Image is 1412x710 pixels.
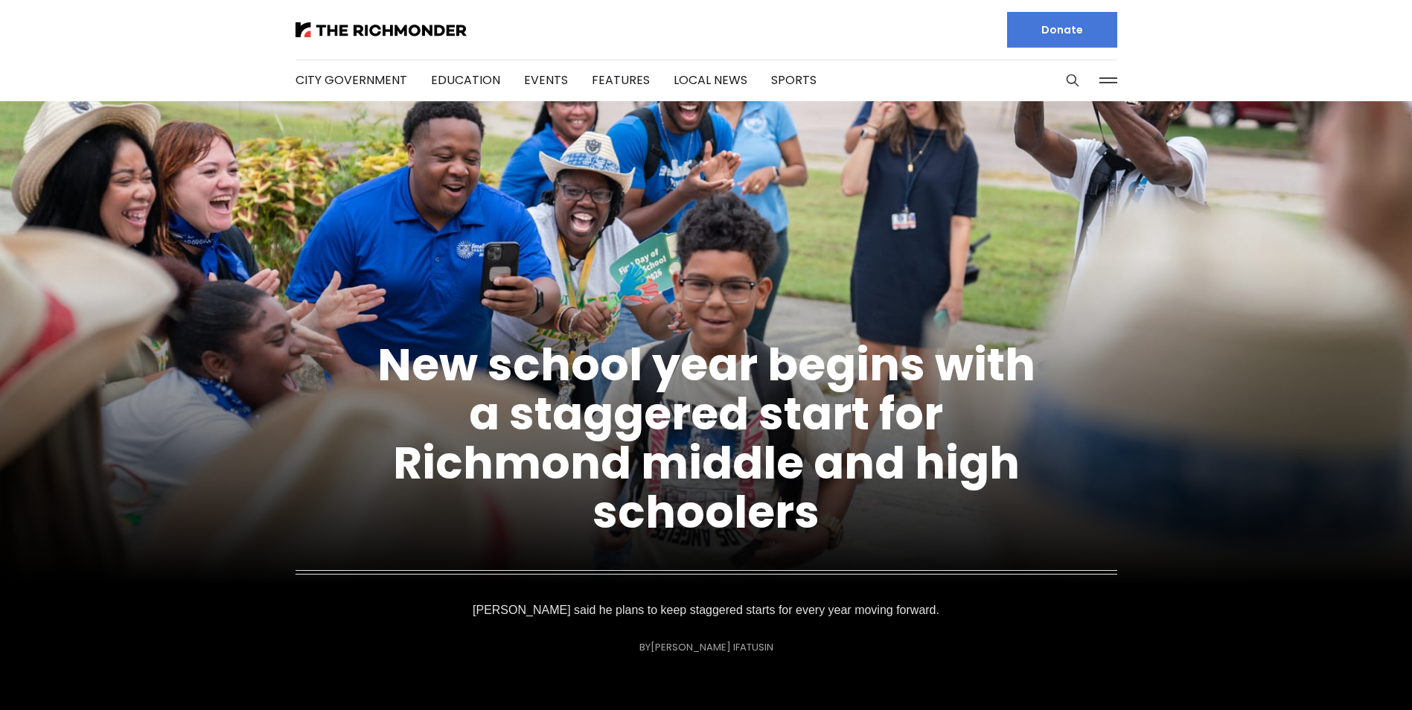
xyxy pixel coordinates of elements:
a: Features [592,71,650,89]
div: By [639,642,773,653]
iframe: portal-trigger [1334,637,1412,710]
a: Events [524,71,568,89]
p: [PERSON_NAME] said he plans to keep staggered starts for every year moving forward. [473,600,939,621]
a: [PERSON_NAME] Ifatusin [651,640,773,654]
a: New school year begins with a staggered start for Richmond middle and high schoolers [377,333,1035,543]
a: Education [431,71,500,89]
img: The Richmonder [296,22,467,37]
button: Search this site [1061,69,1084,92]
a: Sports [771,71,817,89]
a: City Government [296,71,407,89]
a: Local News [674,71,747,89]
a: Donate [1007,12,1117,48]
